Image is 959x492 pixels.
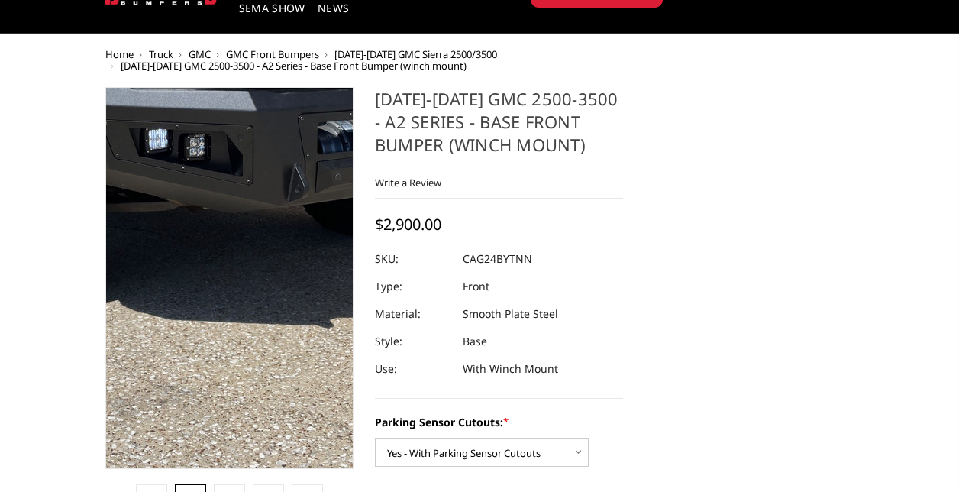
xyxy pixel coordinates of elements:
dt: Style: [375,328,451,355]
a: Truck [149,47,173,61]
a: SEMA Show [239,3,305,33]
span: [DATE]-[DATE] GMC 2500-3500 - A2 Series - Base Front Bumper (winch mount) [121,59,467,73]
dd: Smooth Plate Steel [463,300,558,328]
dt: Use: [375,355,451,383]
a: GMC Front Bumpers [226,47,319,61]
a: Home [105,47,134,61]
a: 2024-2025 GMC 2500-3500 - A2 Series - Base Front Bumper (winch mount) [105,87,354,469]
a: GMC [189,47,211,61]
a: Write a Review [375,176,441,189]
dd: Base [463,328,487,355]
label: Parking Sensor Cutouts: [375,414,623,430]
dd: With Winch Mount [463,355,558,383]
dt: Material: [375,300,451,328]
dt: Type: [375,273,451,300]
h1: [DATE]-[DATE] GMC 2500-3500 - A2 Series - Base Front Bumper (winch mount) [375,87,623,167]
dt: SKU: [375,245,451,273]
a: [DATE]-[DATE] GMC Sierra 2500/3500 [334,47,497,61]
span: $2,900.00 [375,214,441,235]
a: News [318,3,349,33]
iframe: Chat Widget [883,419,959,492]
dd: Front [463,273,489,300]
dd: CAG24BYTNN [463,245,532,273]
